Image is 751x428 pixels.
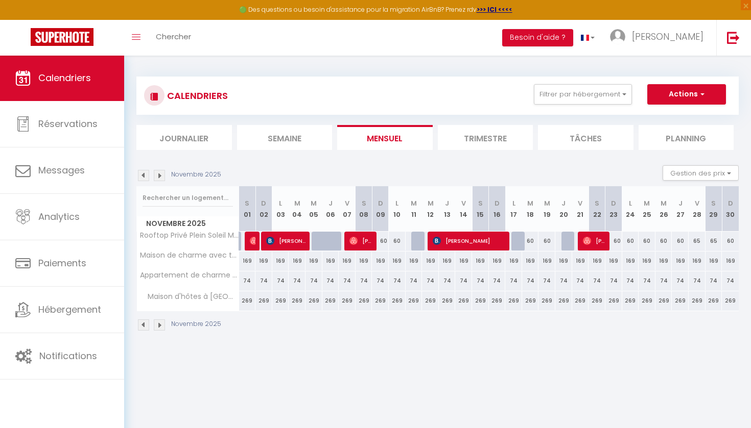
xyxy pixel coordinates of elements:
abbr: M [527,198,533,208]
div: 269 [439,291,456,310]
th: 12 [422,186,439,232]
div: 269 [455,291,472,310]
div: 60 [389,232,406,250]
div: 74 [422,271,439,290]
th: 06 [322,186,339,232]
div: 169 [272,251,289,270]
button: Gestion des prix [663,165,739,181]
span: [PERSON_NAME] [433,231,506,250]
div: 169 [322,251,339,270]
div: 74 [356,271,372,290]
th: 16 [489,186,506,232]
div: 65 [706,232,722,250]
abbr: S [362,198,366,208]
div: 169 [489,251,506,270]
abbr: L [512,198,515,208]
div: 169 [622,251,639,270]
div: 60 [722,232,739,250]
div: 269 [356,291,372,310]
div: 269 [639,291,655,310]
div: 269 [706,291,722,310]
span: Chercher [156,31,191,42]
div: 74 [389,271,406,290]
th: 26 [655,186,672,232]
abbr: D [495,198,500,208]
span: [PERSON_NAME] [349,231,372,250]
div: 74 [639,271,655,290]
div: 169 [372,251,389,270]
abbr: D [611,198,616,208]
div: 269 [472,291,489,310]
div: 60 [538,232,555,250]
div: 169 [306,251,322,270]
a: Chercher [148,20,199,56]
div: 169 [605,251,622,270]
abbr: V [578,198,582,208]
th: 03 [272,186,289,232]
img: ... [610,29,625,44]
div: 74 [572,271,589,290]
div: 169 [339,251,356,270]
div: 269 [255,291,272,310]
div: 269 [572,291,589,310]
div: 74 [439,271,456,290]
div: 169 [255,251,272,270]
div: 74 [455,271,472,290]
li: Planning [639,125,734,150]
div: 60 [372,232,389,250]
abbr: L [279,198,282,208]
div: 169 [689,251,706,270]
div: 74 [322,271,339,290]
div: 169 [289,251,306,270]
th: 01 [239,186,256,232]
div: 269 [655,291,672,310]
input: Rechercher un logement... [143,189,233,207]
span: Maison d'hôtes à [GEOGRAPHIC_DATA] [138,291,241,303]
div: 65 [689,232,706,250]
div: 74 [538,271,555,290]
div: 169 [589,251,605,270]
div: 169 [522,251,539,270]
div: 169 [722,251,739,270]
div: 169 [389,251,406,270]
span: Hébergement [38,303,101,316]
th: 25 [639,186,655,232]
div: 74 [605,271,622,290]
th: 09 [372,186,389,232]
div: 269 [272,291,289,310]
a: >>> ICI <<<< [477,5,512,14]
abbr: L [629,198,632,208]
div: 269 [306,291,322,310]
span: [PERSON_NAME] [583,231,605,250]
abbr: J [445,198,449,208]
div: 60 [622,232,639,250]
h3: CALENDRIERS [165,84,228,107]
abbr: V [345,198,349,208]
div: 74 [555,271,572,290]
th: 15 [472,186,489,232]
a: ... [PERSON_NAME] [602,20,716,56]
img: logout [727,31,740,44]
abbr: S [595,198,599,208]
th: 10 [389,186,406,232]
span: Réservations [38,117,98,130]
span: Messages [38,164,85,177]
th: 08 [356,186,372,232]
div: 269 [522,291,539,310]
div: 269 [538,291,555,310]
span: Analytics [38,210,80,223]
div: 169 [239,251,256,270]
abbr: S [245,198,249,208]
div: 269 [322,291,339,310]
span: [PERSON_NAME] [632,30,703,43]
span: Novembre 2025 [137,216,239,231]
div: 169 [555,251,572,270]
th: 11 [406,186,423,232]
div: 269 [589,291,605,310]
div: 74 [489,271,506,290]
p: Novembre 2025 [171,170,221,180]
span: Appartement de charme à [PERSON_NAME] [138,271,241,279]
abbr: V [695,198,699,208]
div: 169 [655,251,672,270]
